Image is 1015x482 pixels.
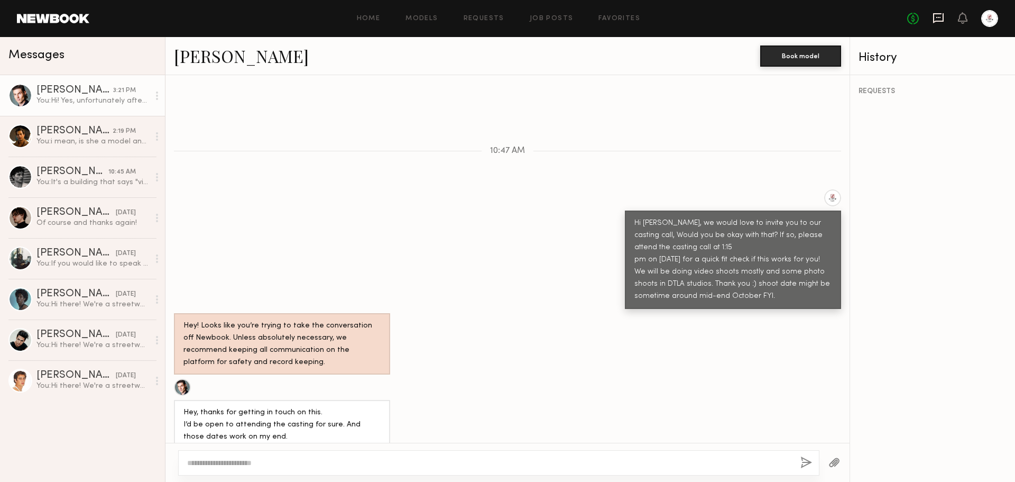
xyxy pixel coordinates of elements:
[490,147,525,156] span: 10:47 AM
[116,289,136,299] div: [DATE]
[464,15,504,22] a: Requests
[36,167,108,177] div: [PERSON_NAME]
[357,15,381,22] a: Home
[116,330,136,340] div: [DATE]
[36,370,116,381] div: [PERSON_NAME]
[116,371,136,381] div: [DATE]
[183,407,381,480] div: Hey, thanks for getting in touch on this. I’d be open to attending the casting for sure. And thos...
[108,167,136,177] div: 10:45 AM
[36,207,116,218] div: [PERSON_NAME]
[859,88,1007,95] div: REQUESTS
[634,217,832,303] div: Hi [PERSON_NAME], we would love to invite you to our casting call, Would you be okay with that? I...
[530,15,574,22] a: Job Posts
[113,126,136,137] div: 2:19 PM
[36,177,149,187] div: You: It's a building that says "victorious" and "g-style usa" if you're coming from the westside
[760,46,841,67] button: Book model
[36,248,116,259] div: [PERSON_NAME]
[174,44,309,67] a: [PERSON_NAME]
[405,15,438,22] a: Models
[36,340,149,350] div: You: Hi there! We're a streetwear brand in LA and wanted to see if you were interested in a insta...
[36,259,149,269] div: You: If you would like to speak to us here, it is also fine! We will be able to create a job here...
[116,249,136,259] div: [DATE]
[36,218,149,228] div: Of course and thanks again!
[36,381,149,391] div: You: Hi there! We're a streetwear brand in LA and wanted to see if you were interested in a insta...
[36,96,149,106] div: You: Hi! Yes, unfortunately after the casting call we will need to decide who's going to take the...
[8,49,64,61] span: Messages
[36,137,149,147] div: You: i mean, is she a model and has a portfolio? then yes send me her portfolio & her past work a...
[760,51,841,60] a: Book model
[113,86,136,96] div: 3:21 PM
[859,52,1007,64] div: History
[116,208,136,218] div: [DATE]
[36,289,116,299] div: [PERSON_NAME]
[36,126,113,137] div: [PERSON_NAME]
[36,85,113,96] div: [PERSON_NAME]
[183,320,381,369] div: Hey! Looks like you’re trying to take the conversation off Newbook. Unless absolutely necessary, ...
[36,330,116,340] div: [PERSON_NAME]
[36,299,149,310] div: You: Hi there! We're a streetwear brand in LA and wanted to see if you were interested in a insta...
[598,15,640,22] a: Favorites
